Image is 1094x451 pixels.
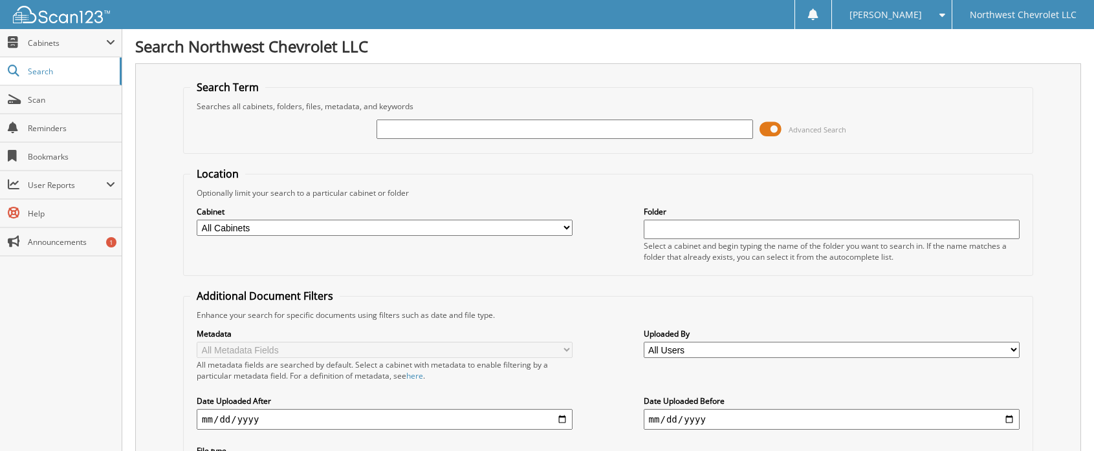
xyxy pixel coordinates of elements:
div: Select a cabinet and begin typing the name of the folder you want to search in. If the name match... [644,240,1020,262]
label: Cabinet [197,206,573,217]
span: Bookmarks [28,151,115,162]
span: Reminders [28,123,115,134]
span: Help [28,208,115,219]
span: Scan [28,94,115,105]
label: Uploaded By [644,328,1020,339]
span: Advanced Search [789,125,846,134]
div: Enhance your search for specific documents using filters such as date and file type. [190,309,1026,320]
img: scan123-logo-white.svg [13,6,110,23]
div: Optionally limit your search to a particular cabinet or folder [190,187,1026,198]
div: All metadata fields are searched by default. Select a cabinet with metadata to enable filtering b... [197,359,573,381]
h1: Search Northwest Chevrolet LLC [135,36,1081,57]
span: [PERSON_NAME] [849,11,922,19]
label: Date Uploaded Before [644,395,1020,406]
div: 1 [106,237,116,247]
label: Date Uploaded After [197,395,573,406]
div: Searches all cabinets, folders, files, metadata, and keywords [190,101,1026,112]
legend: Location [190,167,245,181]
label: Metadata [197,328,573,339]
span: Announcements [28,236,115,247]
span: Northwest Chevrolet LLC [970,11,1077,19]
span: Cabinets [28,37,106,48]
span: Search [28,66,113,77]
input: end [644,409,1020,430]
input: start [197,409,573,430]
legend: Search Term [190,80,265,94]
a: here [406,370,423,381]
span: User Reports [28,180,106,191]
label: Folder [644,206,1020,217]
legend: Additional Document Filters [190,289,340,303]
